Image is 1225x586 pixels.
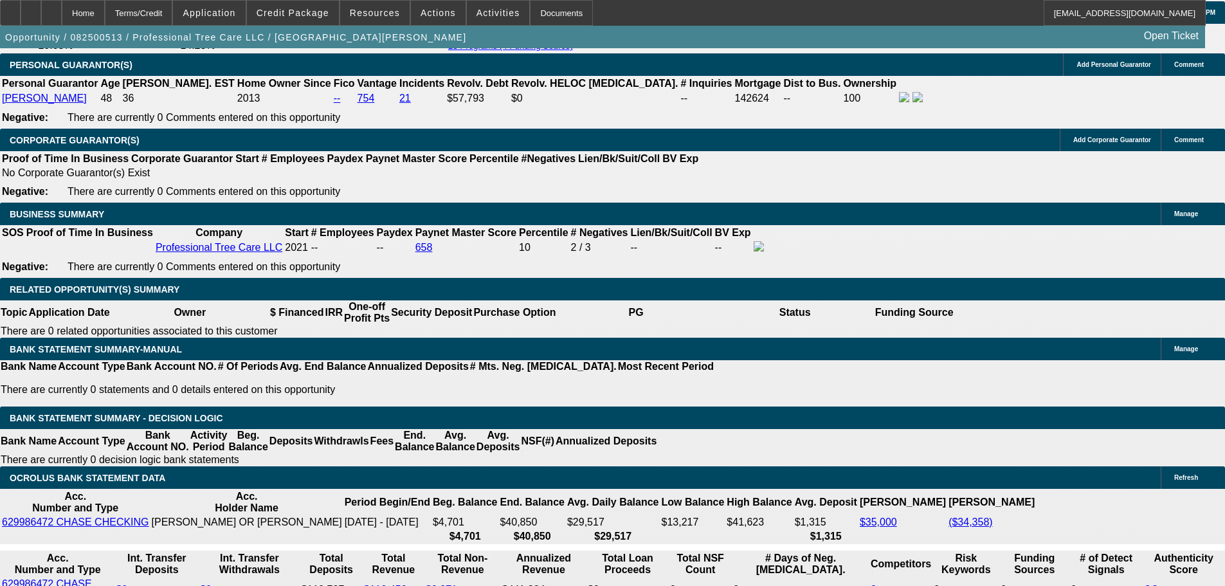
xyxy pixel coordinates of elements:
th: Sum of the Total NSF Count and Total Overdraft Fee Count from Ocrolus [669,552,731,576]
td: 48 [100,91,120,105]
b: Paynet Master Score [415,227,516,238]
a: Open Ticket [1139,25,1204,47]
b: Age [100,78,120,89]
th: Funding Source [875,300,954,325]
th: Total Non-Revenue [425,552,500,576]
img: facebook-icon.png [754,241,764,252]
b: Personal Guarantor [2,78,98,89]
a: $35,000 [860,517,897,527]
td: 36 [122,91,235,105]
b: # Employees [262,153,325,164]
th: High Balance [726,490,792,515]
b: Home Owner Since [237,78,331,89]
th: # Days of Neg. [MEDICAL_DATA]. [732,552,869,576]
span: OCROLUS BANK STATEMENT DATA [10,473,165,483]
th: Withdrawls [313,429,369,453]
span: -- [311,242,318,253]
td: 100 [842,91,897,105]
span: Manage [1174,210,1198,217]
th: Authenticity Score [1143,552,1224,576]
th: # of Detect Signals [1070,552,1142,576]
a: -- [334,93,341,104]
b: Start [235,153,259,164]
span: Add Personal Guarantor [1076,61,1151,68]
b: [PERSON_NAME]. EST [123,78,235,89]
a: ($34,358) [948,517,993,527]
td: -- [630,241,712,255]
span: Activities [476,8,520,18]
th: Annualized Revenue [502,552,586,576]
th: $ Financed [269,300,325,325]
b: Paydex [327,153,363,164]
th: $40,850 [499,530,565,543]
th: PG [556,300,715,325]
span: Application [183,8,235,18]
span: Manage [1174,345,1198,353]
button: Actions [411,1,466,25]
b: Paydex [377,227,413,238]
th: Beg. Balance [228,429,268,453]
th: Bank Account NO. [126,360,217,373]
th: Deposits [269,429,314,453]
th: [PERSON_NAME] [948,490,1035,515]
b: Revolv. HELOC [MEDICAL_DATA]. [511,78,678,89]
th: Most Recent Period [617,360,714,373]
button: Application [173,1,245,25]
th: Avg. End Balance [279,360,367,373]
td: -- [714,241,752,255]
span: CORPORATE GUARANTOR(S) [10,135,140,145]
th: Int. Transfer Withdrawals [199,552,299,576]
b: # Negatives [571,227,628,238]
b: # Employees [311,227,374,238]
img: facebook-icon.png [899,92,909,102]
th: Account Type [57,429,126,453]
th: Activity Period [190,429,228,453]
th: Beg. Balance [432,490,498,515]
th: Annualized Deposits [555,429,657,453]
th: Total Loan Proceeds [587,552,668,576]
td: -- [680,91,732,105]
th: End. Balance [499,490,565,515]
th: Avg. Balance [435,429,475,453]
b: Ownership [843,78,896,89]
th: Purchase Option [473,300,556,325]
span: Credit Package [257,8,329,18]
b: Fico [334,78,355,89]
span: BUSINESS SUMMARY [10,209,104,219]
th: Int. Transfer Deposits [115,552,198,576]
b: Start [285,227,308,238]
th: Avg. Daily Balance [567,490,660,515]
span: There are currently 0 Comments entered on this opportunity [68,261,340,272]
span: There are currently 0 Comments entered on this opportunity [68,186,340,197]
td: $0 [511,91,679,105]
b: Dist to Bus. [784,78,841,89]
span: Actions [421,8,456,18]
th: IRR [324,300,343,325]
span: Comment [1174,136,1204,143]
span: BANK STATEMENT SUMMARY-MANUAL [10,344,182,354]
td: -- [783,91,842,105]
th: Risk Keywords [933,552,999,576]
th: Competitors [870,552,932,576]
th: Total Deposits [301,552,362,576]
img: linkedin-icon.png [912,92,923,102]
span: PERSONAL GUARANTOR(S) [10,60,132,70]
div: 10 [519,242,568,253]
b: Percentile [519,227,568,238]
th: SOS [1,226,24,239]
button: Activities [467,1,530,25]
td: No Corporate Guarantor(s) Exist [1,167,704,179]
th: $29,517 [567,530,660,543]
th: # Mts. Neg. [MEDICAL_DATA]. [469,360,617,373]
th: Owner [111,300,269,325]
th: NSF(#) [520,429,555,453]
th: Proof of Time In Business [1,152,129,165]
td: $1,315 [794,516,858,529]
b: Company [195,227,242,238]
b: Negative: [2,186,48,197]
td: 142624 [734,91,782,105]
b: Negative: [2,112,48,123]
a: 754 [358,93,375,104]
th: # Of Periods [217,360,279,373]
td: $40,850 [499,516,565,529]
